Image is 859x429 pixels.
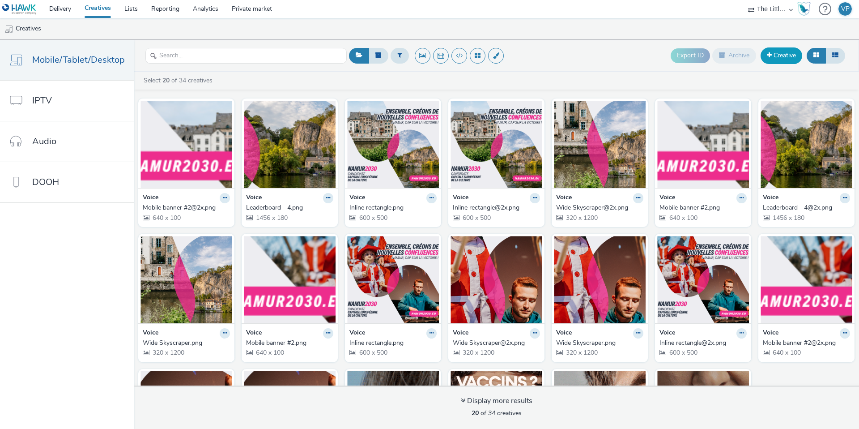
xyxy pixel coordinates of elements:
span: 320 x 1200 [152,348,184,357]
a: Mobile banner #2@2x.png [143,203,230,212]
strong: Voice [246,193,262,203]
span: 600 x 500 [358,214,387,222]
img: Leaderboard - 4.png visual [244,101,336,188]
div: VP [841,2,850,16]
img: Inline rectangle.png visual [347,236,439,323]
div: Mobile banner #2.png [246,339,330,347]
span: 600 x 500 [668,348,697,357]
a: Wide Skyscraper.png [143,339,230,347]
a: Select of 34 creatives [143,76,216,85]
a: Wide Skyscraper.png [556,339,643,347]
strong: Voice [556,328,572,339]
div: Inline rectangle@2x.png [453,203,536,212]
span: 320 x 1200 [565,348,598,357]
strong: Voice [556,193,572,203]
img: Inline rectangle.png visual [347,101,439,188]
a: Inline rectangle.png [349,339,437,347]
strong: Voice [349,193,365,203]
img: Inline rectangle@2x.png visual [451,101,542,188]
img: Mobile banner #2@2x.png visual [140,101,232,188]
strong: 20 [472,409,479,417]
span: 640 x 100 [255,348,284,357]
img: Mobile banner #2.png visual [657,101,749,188]
div: Wide Skyscraper.png [143,339,226,347]
strong: Voice [659,193,675,203]
span: 1456 x 180 [772,214,804,222]
img: undefined Logo [2,4,37,15]
button: Archive [712,48,756,63]
img: Inline rectangle@2x.png visual [657,236,749,323]
span: DOOH [32,176,59,189]
div: Inline rectangle.png [349,203,433,212]
img: Leaderboard - 4@2x.png visual [761,101,852,188]
span: 320 x 1200 [462,348,494,357]
div: Wide Skyscraper@2x.png [556,203,640,212]
span: 640 x 100 [772,348,801,357]
button: Export ID [671,48,710,63]
span: 600 x 500 [358,348,387,357]
div: Mobile banner #2@2x.png [763,339,846,347]
strong: Voice [763,193,778,203]
img: Wide Skyscraper@2x.png visual [554,101,646,188]
strong: 20 [162,76,170,85]
strong: Voice [143,328,158,339]
div: Inline rectangle@2x.png [659,339,743,347]
img: Wide Skyscraper@2x.png visual [451,236,542,323]
a: Leaderboard - 4.png [246,203,333,212]
a: Inline rectangle@2x.png [659,339,747,347]
a: Creative [761,47,802,64]
a: Mobile banner #2.png [246,339,333,347]
img: Mobile banner #2.png visual [244,236,336,323]
div: Mobile banner #2@2x.png [143,203,226,212]
span: 1456 x 180 [255,214,288,222]
img: Hawk Academy [797,2,811,16]
div: Leaderboard - 4@2x.png [763,203,846,212]
img: Wide Skyscraper.png visual [140,236,232,323]
span: 320 x 1200 [565,214,598,222]
div: Inline rectangle.png [349,339,433,347]
a: Mobile banner #2@2x.png [763,339,850,347]
a: Leaderboard - 4@2x.png [763,203,850,212]
span: 600 x 500 [462,214,491,222]
strong: Voice [246,328,262,339]
a: Wide Skyscraper@2x.png [556,203,643,212]
strong: Voice [453,328,468,339]
img: mobile [4,25,13,34]
strong: Voice [143,193,158,203]
span: Audio [32,135,56,148]
span: of 34 creatives [472,409,522,417]
button: Grid [807,48,826,63]
span: 640 x 100 [668,214,697,222]
strong: Voice [453,193,468,203]
span: 640 x 100 [152,214,181,222]
a: Mobile banner #2.png [659,203,747,212]
button: Table [825,48,845,63]
a: Inline rectangle.png [349,203,437,212]
a: Hawk Academy [797,2,814,16]
span: Mobile/Tablet/Desktop [32,53,125,66]
img: Wide Skyscraper.png visual [554,236,646,323]
a: Inline rectangle@2x.png [453,203,540,212]
div: Display more results [461,396,532,406]
img: Mobile banner #2@2x.png visual [761,236,852,323]
div: Wide Skyscraper.png [556,339,640,347]
input: Search... [145,48,347,64]
strong: Voice [349,328,365,339]
strong: Voice [659,328,675,339]
div: Leaderboard - 4.png [246,203,330,212]
strong: Voice [763,328,778,339]
a: Wide Skyscraper@2x.png [453,339,540,347]
div: Wide Skyscraper@2x.png [453,339,536,347]
div: Mobile banner #2.png [659,203,743,212]
span: IPTV [32,94,52,107]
